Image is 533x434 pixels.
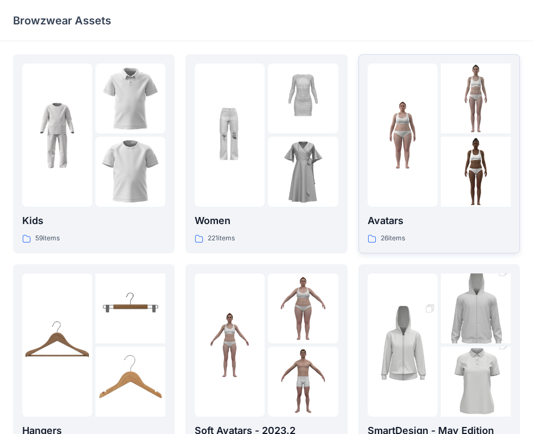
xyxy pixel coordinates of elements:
img: folder 2 [268,273,338,343]
img: folder 2 [441,256,511,361]
img: folder 3 [268,137,338,207]
a: folder 1folder 2folder 3Women221items [185,54,347,253]
img: folder 1 [195,310,265,380]
img: folder 1 [368,100,438,170]
img: folder 1 [368,292,438,398]
p: Women [195,213,338,228]
p: Avatars [368,213,511,228]
img: folder 3 [95,137,165,207]
img: folder 1 [22,100,92,170]
img: folder 1 [22,310,92,380]
img: folder 2 [95,273,165,343]
p: 26 items [381,233,405,244]
p: Kids [22,213,165,228]
a: folder 1folder 2folder 3Avatars26items [358,54,520,253]
img: folder 2 [268,63,338,133]
p: 59 items [35,233,60,244]
p: 221 items [208,233,235,244]
img: folder 3 [95,347,165,417]
img: folder 3 [441,137,511,207]
p: Browzwear Assets [13,13,111,28]
img: folder 3 [268,347,338,417]
img: folder 2 [441,63,511,133]
img: folder 1 [195,100,265,170]
a: folder 1folder 2folder 3Kids59items [13,54,175,253]
img: folder 2 [95,63,165,133]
